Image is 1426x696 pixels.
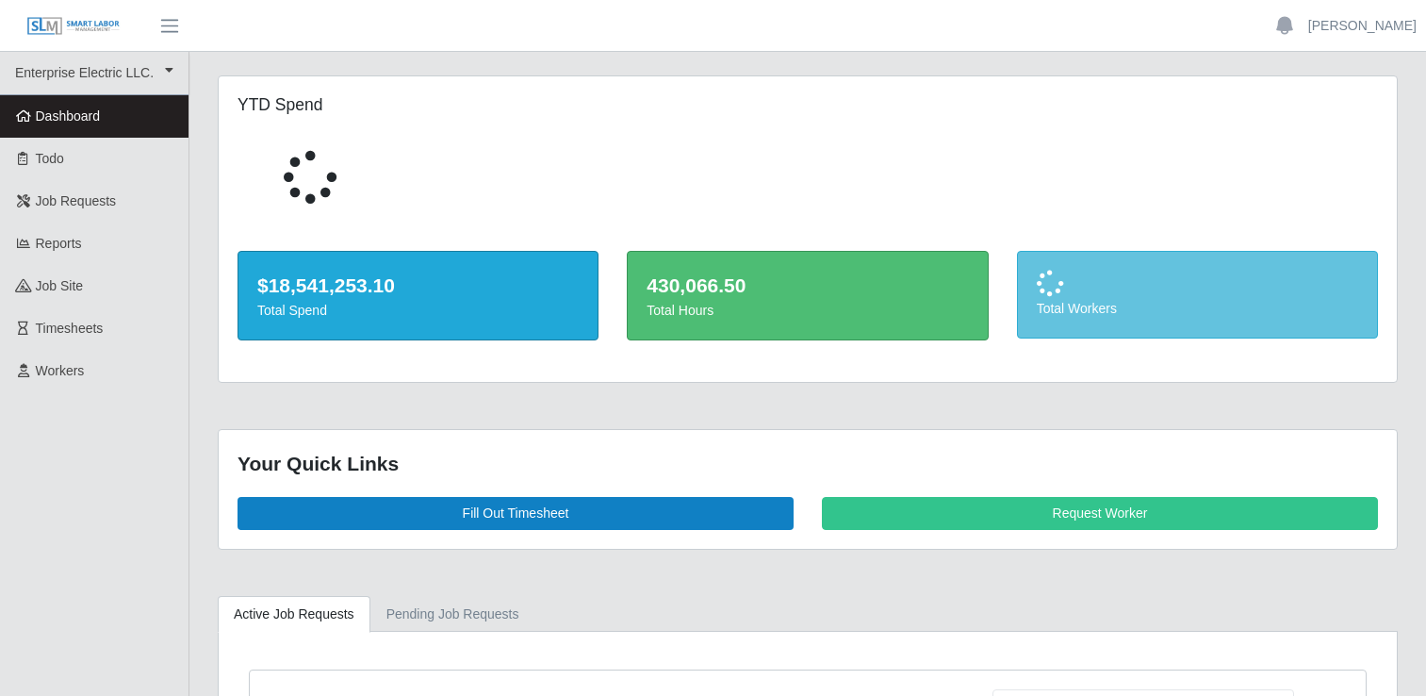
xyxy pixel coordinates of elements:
a: [PERSON_NAME] [1308,16,1417,36]
div: Your Quick Links [238,449,1378,479]
div: $18,541,253.10 [257,271,579,301]
span: Todo [36,151,64,166]
a: Pending Job Requests [370,596,535,633]
span: job site [36,278,84,293]
a: Fill Out Timesheet [238,497,794,530]
span: Timesheets [36,321,104,336]
div: Total Hours [647,301,968,321]
div: Total Workers [1037,299,1358,319]
span: Dashboard [36,108,101,124]
span: Workers [36,363,85,378]
h5: YTD Spend [238,95,598,115]
div: 430,066.50 [647,271,968,301]
span: Reports [36,236,82,251]
span: Job Requests [36,193,117,208]
a: Request Worker [822,497,1378,530]
img: SLM Logo [26,16,121,37]
a: Active Job Requests [218,596,370,633]
div: Total Spend [257,301,579,321]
